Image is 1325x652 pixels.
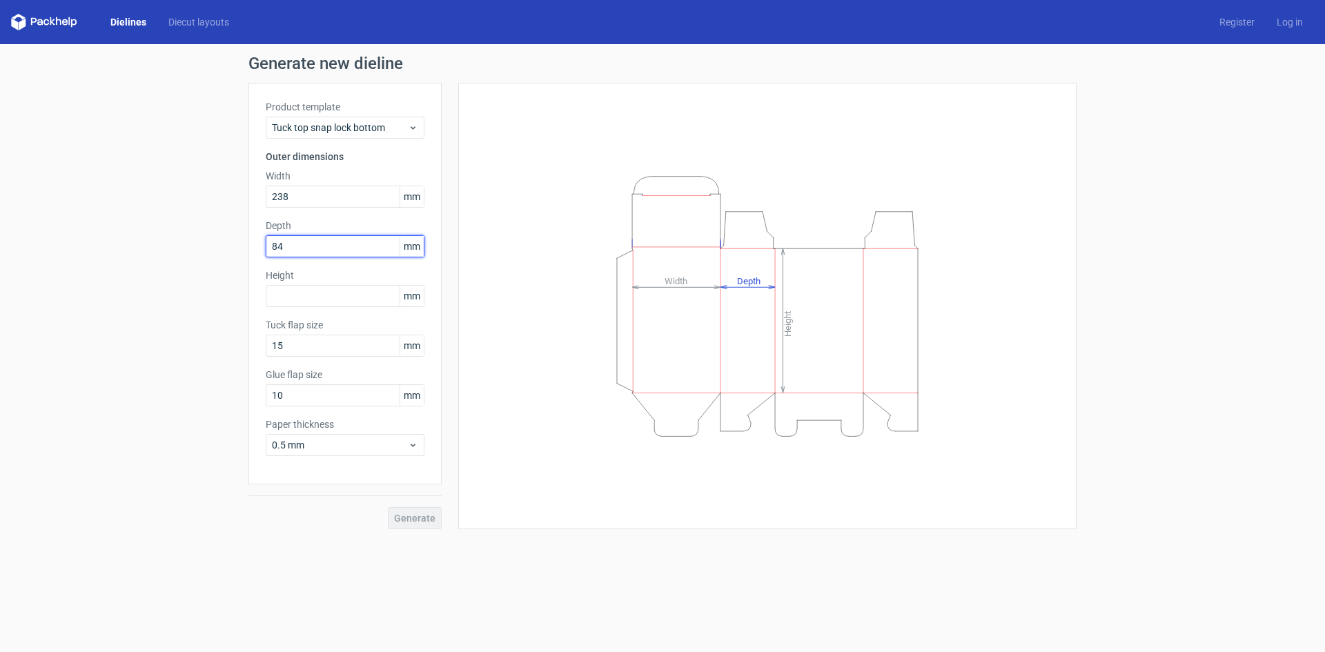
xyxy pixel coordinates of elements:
[400,385,424,406] span: mm
[400,186,424,207] span: mm
[665,275,687,286] tspan: Width
[266,150,424,164] h3: Outer dimensions
[400,335,424,356] span: mm
[400,286,424,306] span: mm
[272,438,408,452] span: 0.5 mm
[266,318,424,332] label: Tuck flap size
[400,236,424,257] span: mm
[266,368,424,382] label: Glue flap size
[272,121,408,135] span: Tuck top snap lock bottom
[266,417,424,431] label: Paper thickness
[737,275,760,286] tspan: Depth
[266,169,424,183] label: Width
[99,15,157,29] a: Dielines
[248,55,1077,72] h1: Generate new dieline
[1266,15,1314,29] a: Log in
[266,219,424,233] label: Depth
[266,268,424,282] label: Height
[783,310,793,336] tspan: Height
[266,100,424,114] label: Product template
[157,15,240,29] a: Diecut layouts
[1208,15,1266,29] a: Register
